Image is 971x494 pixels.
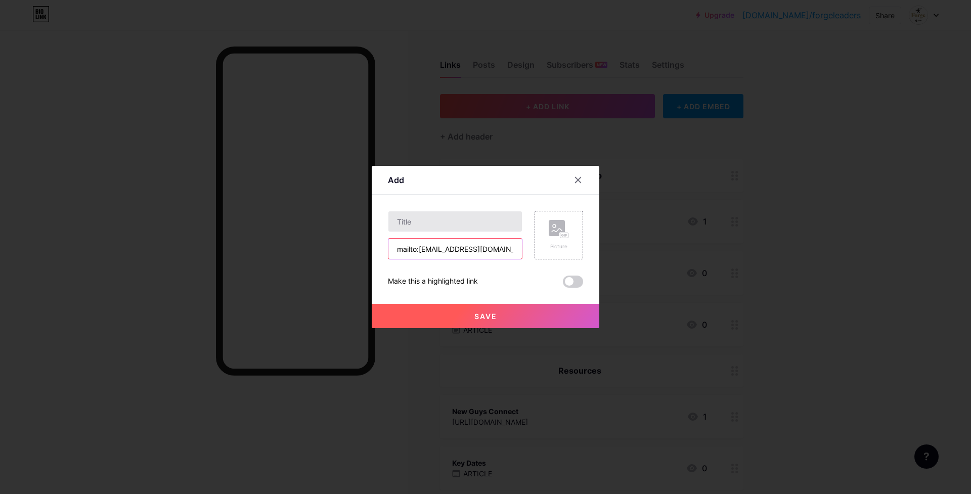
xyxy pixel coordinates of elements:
div: Picture [549,243,569,250]
span: Save [474,312,497,321]
div: Add [388,174,404,186]
div: Make this a highlighted link [388,276,478,288]
input: URL [388,239,522,259]
button: Save [372,304,599,328]
input: Title [388,211,522,232]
